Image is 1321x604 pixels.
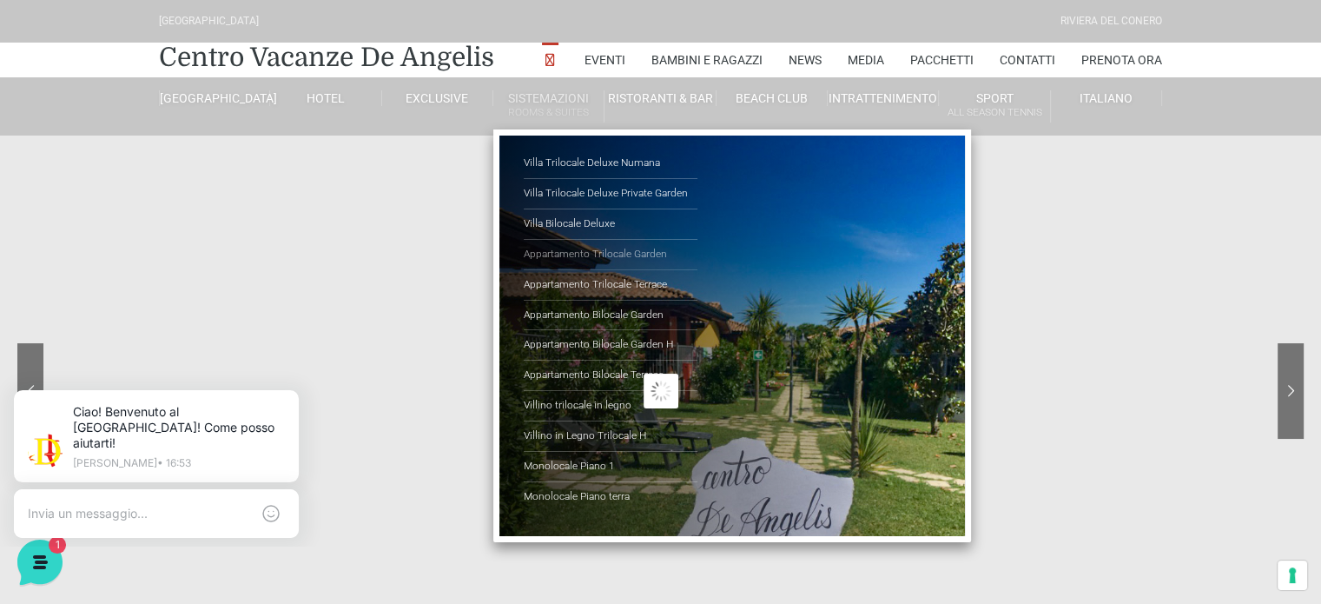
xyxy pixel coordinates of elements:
[524,421,697,452] a: Villino in Legno Trilocale H
[524,209,697,240] a: Villa Bilocale Deluxe
[382,90,493,106] a: Exclusive
[1051,90,1162,106] a: Italiano
[52,468,82,484] p: Home
[524,179,697,209] a: Villa Trilocale Deluxe Private Garden
[14,76,292,111] p: La nostra missione è rendere la tua esperienza straordinaria!
[493,104,604,121] small: Rooms & Suites
[1080,91,1133,105] span: Italiano
[21,160,327,212] a: [PERSON_NAME]Ciao! Benvenuto al [GEOGRAPHIC_DATA]! Come posso aiutarti!1 s fa1
[910,43,974,77] a: Pacchetti
[1278,561,1307,590] button: Le tue preferenze relative al consenso per le tecnologie di tracciamento
[651,43,763,77] a: Bambini e Ragazzi
[1060,13,1162,30] div: Riviera Del Conero
[155,139,320,153] a: [DEMOGRAPHIC_DATA] tutto
[270,90,381,106] a: Hotel
[789,43,822,77] a: News
[848,43,884,77] a: Media
[39,326,284,343] input: Cerca un articolo...
[28,289,135,302] span: Trova una risposta
[585,43,625,77] a: Eventi
[1000,43,1055,77] a: Contatti
[159,40,494,75] a: Centro Vacanze De Angelis
[38,64,73,99] img: light
[73,188,285,205] p: Ciao! Benvenuto al [GEOGRAPHIC_DATA]! Come posso aiutarti!
[113,229,256,243] span: Inizia una conversazione
[604,90,716,106] a: Ristoranti & Bar
[159,90,270,106] a: [GEOGRAPHIC_DATA]
[73,167,285,184] span: [PERSON_NAME]
[524,149,697,179] a: Villa Trilocale Deluxe Numana
[150,468,197,484] p: Messaggi
[159,13,259,30] div: [GEOGRAPHIC_DATA]
[28,219,320,254] button: Inizia una conversazione
[121,444,228,484] button: 1Messaggi
[14,14,292,70] h2: Ciao da De Angelis Resort 👋
[174,442,186,455] span: 1
[493,90,604,123] a: SistemazioniRooms & Suites
[717,90,828,106] a: Beach Club
[524,482,697,512] a: Monolocale Piano terra
[302,188,320,205] span: 1
[295,167,320,183] p: 1 s fa
[524,240,697,270] a: Appartamento Trilocale Garden
[524,361,697,391] a: Appartamento Bilocale Terrace
[524,301,697,331] a: Appartamento Bilocale Garden
[268,468,293,484] p: Aiuto
[524,330,697,361] a: Appartamento Bilocale Garden H
[524,452,697,482] a: Monolocale Piano 1
[83,35,295,82] p: Ciao! Benvenuto al [GEOGRAPHIC_DATA]! Come posso aiutarti!
[14,444,121,484] button: Home
[227,444,334,484] button: Aiuto
[185,289,320,302] a: Apri Centro Assistenza
[939,104,1049,121] small: All Season Tennis
[524,270,697,301] a: Appartamento Trilocale Terrace
[1081,43,1162,77] a: Prenota Ora
[828,90,939,106] a: Intrattenimento
[524,391,697,421] a: Villino trilocale in legno
[939,90,1050,123] a: SportAll Season Tennis
[28,169,63,203] img: light
[14,536,66,588] iframe: Customerly Messenger Launcher
[28,139,148,153] span: Le tue conversazioni
[83,89,295,99] p: [PERSON_NAME] • 16:53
